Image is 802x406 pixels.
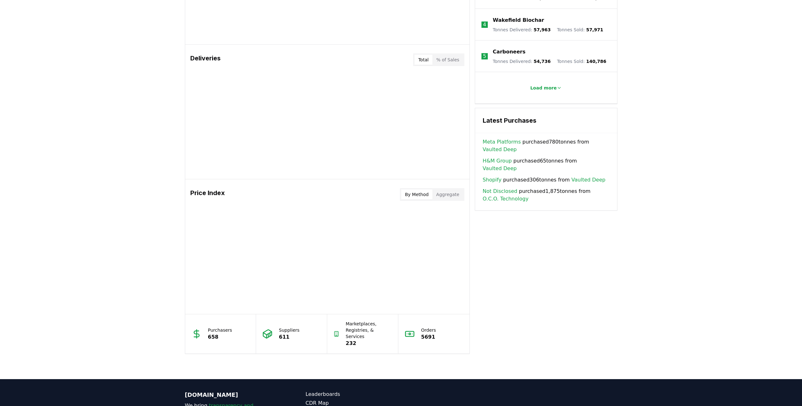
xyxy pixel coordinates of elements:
span: 140,786 [586,59,606,64]
span: purchased 780 tonnes from [483,138,609,153]
a: Wakefield Biochar [493,16,544,24]
button: % of Sales [432,55,463,65]
p: Tonnes Sold : [557,27,603,33]
p: 5 [483,52,486,60]
span: 57,971 [586,27,603,32]
p: Load more [530,85,557,91]
p: Tonnes Delivered : [493,27,551,33]
a: Vaulted Deep [572,176,606,184]
a: Shopify [483,176,502,184]
h3: Latest Purchases [483,116,609,125]
span: purchased 1,875 tonnes from [483,188,609,203]
p: [DOMAIN_NAME] [185,391,280,399]
button: Aggregate [432,189,463,200]
span: purchased 65 tonnes from [483,157,609,172]
a: Vaulted Deep [483,165,517,172]
span: purchased 306 tonnes from [483,176,605,184]
p: Purchasers [208,327,232,333]
p: 611 [279,333,299,341]
p: 232 [346,340,392,347]
a: Carboneers [493,48,525,56]
span: 54,736 [534,59,551,64]
p: 658 [208,333,232,341]
p: Tonnes Sold : [557,58,606,65]
p: 4 [483,21,486,28]
a: Vaulted Deep [483,146,517,153]
p: Tonnes Delivered : [493,58,551,65]
p: Suppliers [279,327,299,333]
a: Leaderboards [306,391,401,398]
p: Orders [421,327,436,333]
h3: Price Index [190,188,225,201]
span: 57,963 [534,27,551,32]
a: Not Disclosed [483,188,517,195]
a: Meta Platforms [483,138,521,146]
a: H&M Group [483,157,512,165]
button: Total [414,55,432,65]
button: By Method [401,189,432,200]
p: 5691 [421,333,436,341]
p: Marketplaces, Registries, & Services [346,321,392,340]
a: O.C.O. Technology [483,195,529,203]
button: Load more [525,82,567,94]
h3: Deliveries [190,53,221,66]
